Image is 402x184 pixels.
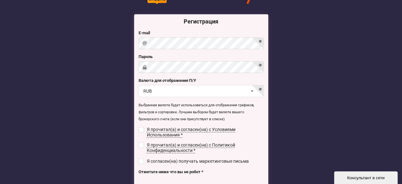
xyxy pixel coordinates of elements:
span: Я прочитал(а) и согласен(на) с Условиями Использования * [146,127,235,138]
small: Выбранная валюта будет использоваться для отображения графиков, фильтров и сортировки. Лучшим выб... [139,103,254,121]
span: Я прочитал(а) и согласен(на) с Политикой Конфиденциальности * [146,142,235,153]
iframe: chat widget [334,170,399,184]
div: RUB [143,89,152,93]
label: Я согласен(на) получать маркетинговые письма [139,159,249,164]
label: Пароль [139,54,264,60]
label: Отметьте ниже что вы не робот * [139,169,264,175]
label: E-mail [139,30,264,36]
label: Валюта для отображения П/У [139,77,264,84]
h3: Регистрация [139,18,264,25]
